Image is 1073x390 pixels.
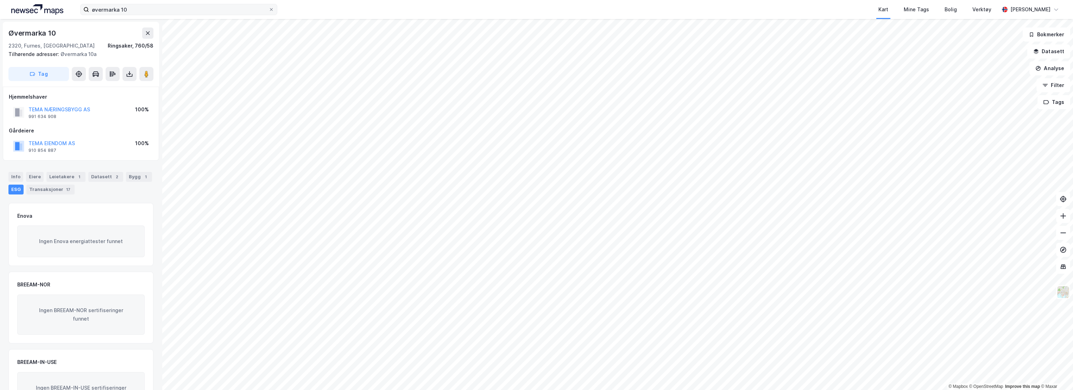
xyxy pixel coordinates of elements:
div: Ingen BREEAM-NOR sertifiseringer funnet [17,295,145,335]
button: Analyse [1029,61,1070,75]
div: Eiere [26,172,44,182]
div: Kart [878,5,888,14]
a: Mapbox [948,384,968,389]
div: 100% [135,139,149,148]
div: Enova [17,212,32,220]
div: Øvermarka 10 [8,27,57,39]
div: BREEAM-NOR [17,280,50,289]
div: 17 [65,186,72,193]
div: Verktøy [972,5,991,14]
iframe: Chat Widget [1038,356,1073,390]
div: Bygg [126,172,152,182]
img: logo.a4113a55bc3d86da70a041830d287a7e.svg [11,4,63,15]
button: Datasett [1027,44,1070,58]
div: BREEAM-IN-USE [17,358,57,366]
input: Søk på adresse, matrikkel, gårdeiere, leietakere eller personer [89,4,269,15]
div: 100% [135,105,149,114]
div: Ingen Enova energiattester funnet [17,225,145,257]
div: 2320, Furnes, [GEOGRAPHIC_DATA] [8,42,95,50]
div: [PERSON_NAME] [1010,5,1050,14]
div: Transaksjoner [26,185,75,194]
div: Leietakere [46,172,86,182]
button: Tag [8,67,69,81]
div: ESG [8,185,24,194]
div: Datasett [88,172,123,182]
button: Bokmerker [1023,27,1070,42]
div: Bolig [945,5,957,14]
div: Øvermarka 10a [8,50,148,58]
div: 2 [113,173,120,180]
div: Ringsaker, 760/58 [108,42,153,50]
div: 910 854 887 [29,148,56,153]
button: Tags [1037,95,1070,109]
div: Mine Tags [904,5,929,14]
div: Info [8,172,23,182]
span: Tilhørende adresser: [8,51,61,57]
div: 1 [76,173,83,180]
div: 991 634 908 [29,114,56,119]
div: 1 [142,173,149,180]
div: Gårdeiere [9,126,153,135]
a: OpenStreetMap [969,384,1003,389]
div: Kontrollprogram for chat [1038,356,1073,390]
button: Filter [1036,78,1070,92]
a: Improve this map [1005,384,1040,389]
div: Hjemmelshaver [9,93,153,101]
img: Z [1056,285,1070,299]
